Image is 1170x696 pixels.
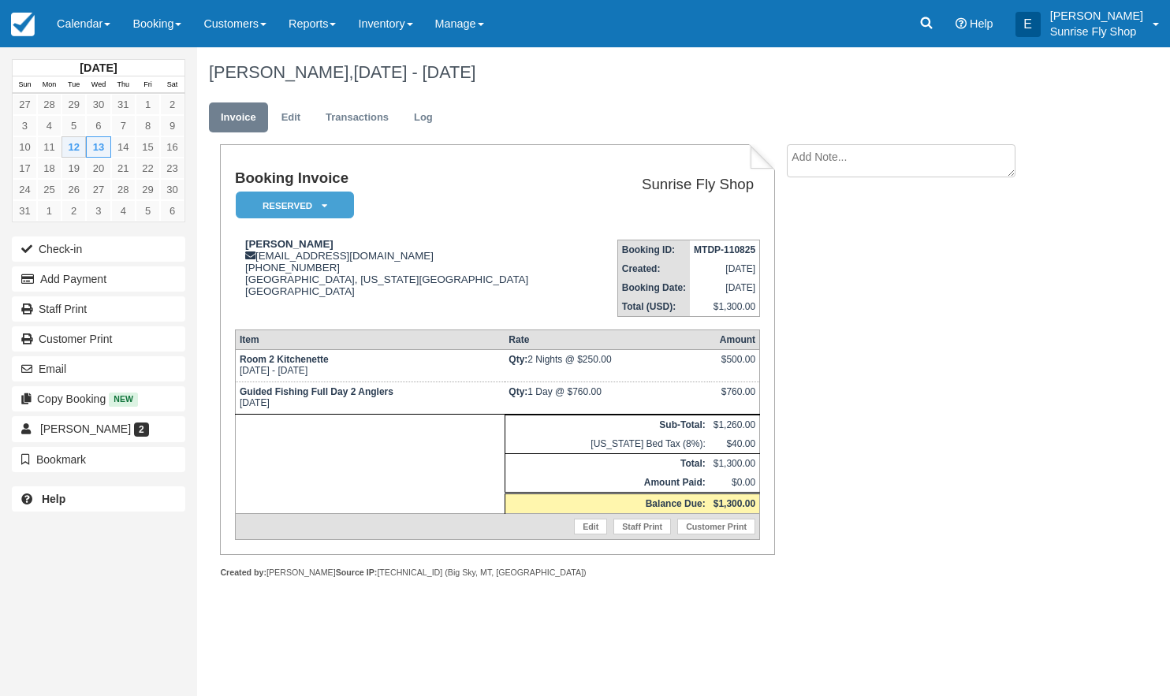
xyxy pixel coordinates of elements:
[13,200,37,221] a: 31
[594,177,754,193] h2: Sunrise Fly Shop
[12,266,185,292] button: Add Payment
[353,62,475,82] span: [DATE] - [DATE]
[160,76,184,94] th: Sat
[37,115,61,136] a: 4
[714,498,755,509] strong: $1,300.00
[235,382,505,415] td: [DATE]
[505,330,709,350] th: Rate
[12,296,185,322] a: Staff Print
[13,76,37,94] th: Sun
[61,94,86,115] a: 29
[11,13,35,36] img: checkfront-main-nav-mini-logo.png
[37,200,61,221] a: 1
[13,136,37,158] a: 10
[574,519,607,534] a: Edit
[80,61,117,74] strong: [DATE]
[613,519,671,534] a: Staff Print
[235,238,588,317] div: [EMAIL_ADDRESS][DOMAIN_NAME] [PHONE_NUMBER] [GEOGRAPHIC_DATA], [US_STATE][GEOGRAPHIC_DATA] [GEOGR...
[240,354,329,365] strong: Room 2 Kitchenette
[136,200,160,221] a: 5
[690,259,760,278] td: [DATE]
[235,191,348,220] a: Reserved
[220,568,266,577] strong: Created by:
[160,200,184,221] a: 6
[1050,24,1143,39] p: Sunrise Fly Shop
[710,330,760,350] th: Amount
[956,18,967,29] i: Help
[509,354,527,365] strong: Qty
[617,259,690,278] th: Created:
[235,170,588,187] h1: Booking Invoice
[86,115,110,136] a: 6
[160,115,184,136] a: 9
[136,94,160,115] a: 1
[509,386,527,397] strong: Qty
[714,386,755,410] div: $760.00
[37,136,61,158] a: 11
[136,76,160,94] th: Fri
[37,158,61,179] a: 18
[209,102,268,133] a: Invoice
[336,568,378,577] strong: Source IP:
[505,473,709,493] th: Amount Paid:
[236,192,354,219] em: Reserved
[86,158,110,179] a: 20
[136,136,160,158] a: 15
[235,330,505,350] th: Item
[13,179,37,200] a: 24
[61,179,86,200] a: 26
[40,422,131,435] span: [PERSON_NAME]
[86,200,110,221] a: 3
[86,76,110,94] th: Wed
[710,434,760,454] td: $40.00
[617,278,690,297] th: Booking Date:
[235,350,505,382] td: [DATE] - [DATE]
[13,115,37,136] a: 3
[111,200,136,221] a: 4
[617,297,690,317] th: Total (USD):
[220,567,774,579] div: [PERSON_NAME] [TECHNICAL_ID] (Big Sky, MT, [GEOGRAPHIC_DATA])
[402,102,445,133] a: Log
[1050,8,1143,24] p: [PERSON_NAME]
[160,158,184,179] a: 23
[505,493,709,514] th: Balance Due:
[710,415,760,435] td: $1,260.00
[42,493,65,505] b: Help
[12,447,185,472] button: Bookmark
[1015,12,1041,37] div: E
[61,76,86,94] th: Tue
[37,179,61,200] a: 25
[12,416,185,441] a: [PERSON_NAME] 2
[111,94,136,115] a: 31
[13,94,37,115] a: 27
[111,76,136,94] th: Thu
[111,158,136,179] a: 21
[690,278,760,297] td: [DATE]
[61,158,86,179] a: 19
[240,386,393,397] strong: Guided Fishing Full Day 2 Anglers
[61,136,86,158] a: 12
[970,17,993,30] span: Help
[314,102,401,133] a: Transactions
[109,393,138,406] span: New
[111,115,136,136] a: 7
[61,200,86,221] a: 2
[61,115,86,136] a: 5
[160,136,184,158] a: 16
[12,356,185,381] button: Email
[160,94,184,115] a: 2
[694,244,755,255] strong: MTDP-110825
[86,94,110,115] a: 30
[37,76,61,94] th: Mon
[505,454,709,474] th: Total:
[12,236,185,262] button: Check-in
[710,454,760,474] td: $1,300.00
[86,179,110,200] a: 27
[86,136,110,158] a: 13
[111,136,136,158] a: 14
[505,434,709,454] td: [US_STATE] Bed Tax (8%):
[136,158,160,179] a: 22
[270,102,312,133] a: Edit
[505,415,709,435] th: Sub-Total:
[245,238,333,250] strong: [PERSON_NAME]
